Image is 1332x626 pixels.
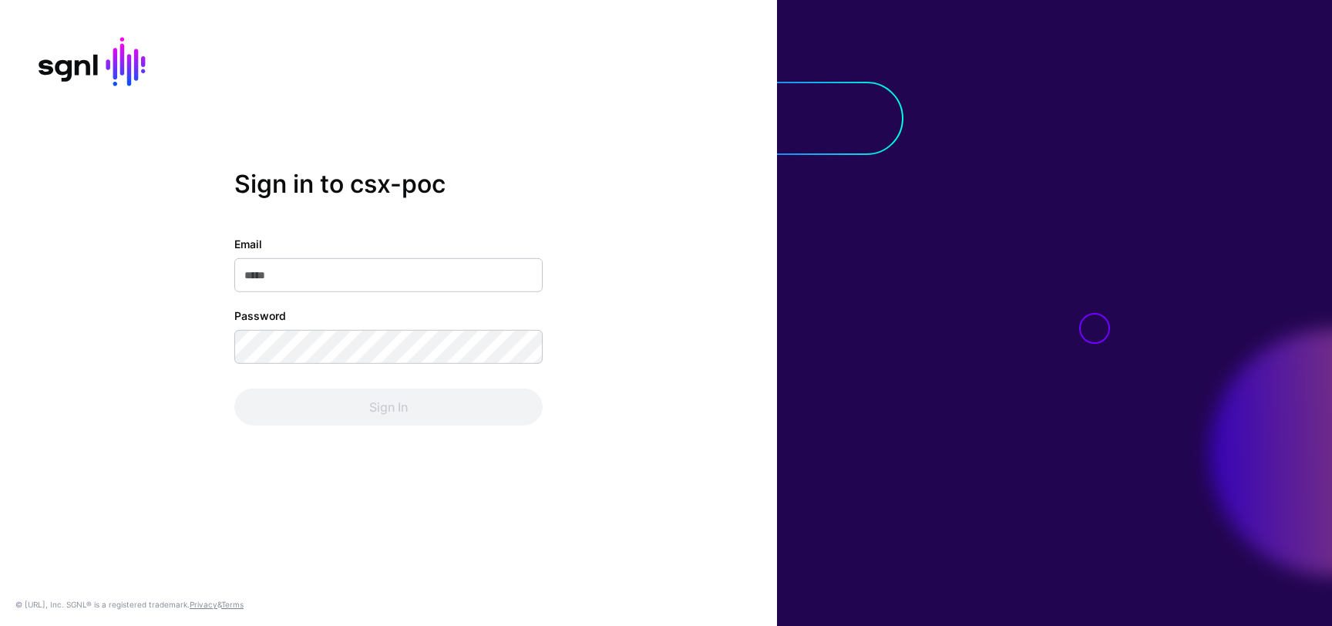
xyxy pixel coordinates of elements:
[15,598,244,611] div: © [URL], Inc. SGNL® is a registered trademark. &
[234,170,543,199] h2: Sign in to csx-poc
[221,600,244,609] a: Terms
[234,308,286,324] label: Password
[190,600,217,609] a: Privacy
[234,236,262,252] label: Email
